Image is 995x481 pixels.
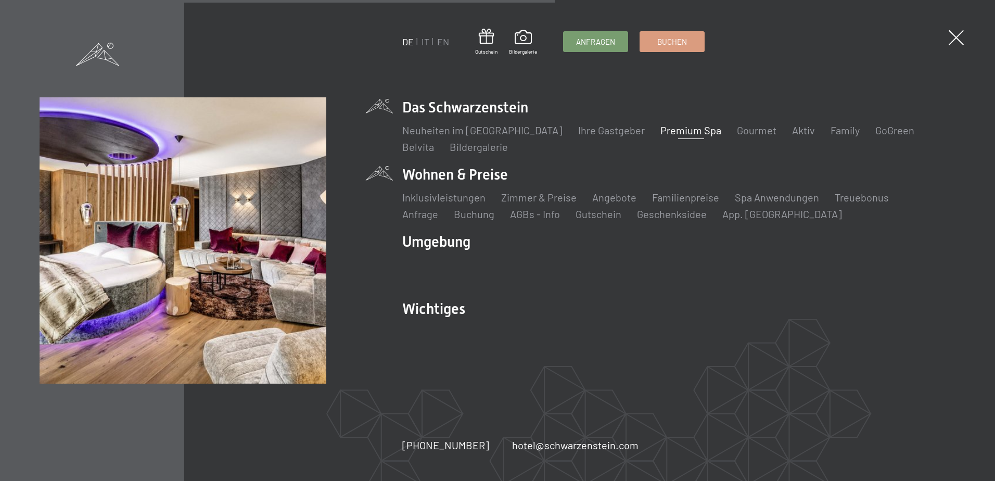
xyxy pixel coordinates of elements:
a: Belvita [402,141,434,153]
a: Familienpreise [652,191,719,204]
a: Buchen [640,32,704,52]
a: Inklusivleistungen [402,191,486,204]
a: hotel@schwarzenstein.com [512,438,639,452]
a: Buchung [454,208,494,220]
a: AGBs - Info [510,208,560,220]
a: Ihre Gastgeber [578,124,645,136]
a: DE [402,36,414,47]
a: Gutschein [576,208,621,220]
span: Buchen [657,36,687,47]
a: Treuebonus [835,191,889,204]
a: Spa Anwendungen [735,191,819,204]
a: Angebote [592,191,636,204]
a: Neuheiten im [GEOGRAPHIC_DATA] [402,124,563,136]
a: Zimmer & Preise [501,191,577,204]
a: App. [GEOGRAPHIC_DATA] [722,208,842,220]
a: Gutschein [475,29,497,55]
span: [PHONE_NUMBER] [402,439,489,451]
a: Anfragen [564,32,628,52]
a: Anfrage [402,208,438,220]
a: Geschenksidee [637,208,707,220]
a: Premium Spa [660,124,721,136]
a: IT [422,36,429,47]
a: [PHONE_NUMBER] [402,438,489,452]
a: Aktiv [792,124,815,136]
a: Gourmet [737,124,776,136]
a: Bildergalerie [450,141,508,153]
a: GoGreen [875,124,914,136]
span: Gutschein [475,48,497,55]
a: Family [831,124,860,136]
a: EN [437,36,449,47]
span: Anfragen [576,36,615,47]
span: Bildergalerie [509,48,537,55]
a: Bildergalerie [509,30,537,55]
